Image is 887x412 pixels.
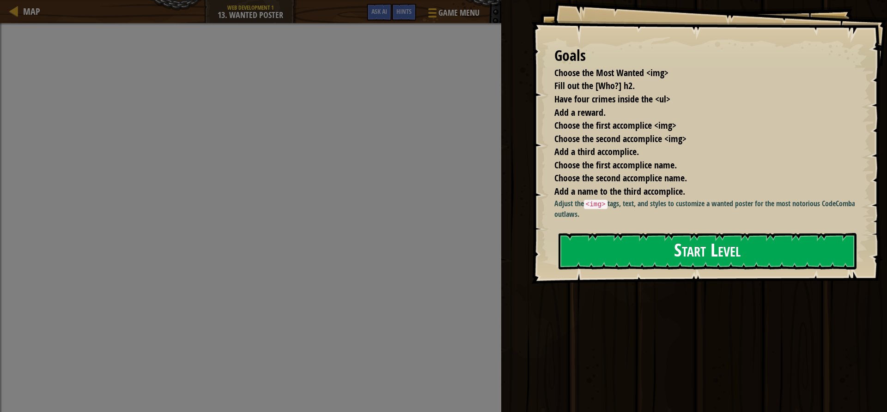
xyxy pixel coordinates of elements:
[543,79,852,93] li: Fill out the [Who?] h2.
[554,79,635,92] span: Fill out the [Who?] h2.
[543,119,852,132] li: Choose the first accomplice <img>
[421,4,485,25] button: Game Menu
[554,106,606,119] span: Add a reward.
[367,4,392,21] button: Ask AI
[543,66,852,80] li: Choose the Most Wanted <img>
[543,172,852,185] li: Choose the second accomplice name.
[554,45,855,66] div: Goals
[554,159,677,171] span: Choose the first accomplice name.
[554,185,685,197] span: Add a name to the third accomplice.
[584,200,608,209] code: <img>
[438,7,480,19] span: Game Menu
[543,185,852,198] li: Add a name to the third accomplice.
[543,132,852,146] li: Choose the second accomplice <img>
[543,106,852,119] li: Add a reward.
[554,198,862,220] p: Adjust the tags, text, and styles to customize a wanted poster for the most notorious CodeCombat ...
[559,233,857,269] button: Start Level
[554,172,687,184] span: Choose the second accomplice name.
[554,66,668,79] span: Choose the Most Wanted <img>
[371,7,387,16] span: Ask AI
[18,5,40,18] a: Map
[543,93,852,106] li: Have four crimes inside the <ul>
[543,159,852,172] li: Choose the first accomplice name.
[543,145,852,159] li: Add a third accomplice.
[23,5,40,18] span: Map
[554,145,639,158] span: Add a third accomplice.
[554,132,687,145] span: Choose the second accomplice <img>
[554,119,676,131] span: Choose the first accomplice <img>
[396,7,412,16] span: Hints
[554,93,670,105] span: Have four crimes inside the <ul>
